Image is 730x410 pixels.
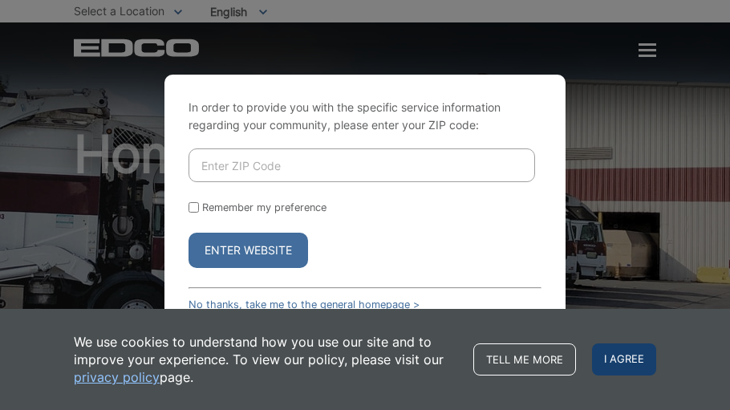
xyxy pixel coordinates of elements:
[189,233,308,268] button: Enter Website
[202,201,326,213] label: Remember my preference
[74,368,160,386] a: privacy policy
[473,343,576,375] a: Tell me more
[74,333,457,386] p: We use cookies to understand how you use our site and to improve your experience. To view our pol...
[189,148,535,182] input: Enter ZIP Code
[592,343,656,375] span: I agree
[189,298,420,311] a: No thanks, take me to the general homepage >
[189,99,541,134] p: In order to provide you with the specific service information regarding your community, please en...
